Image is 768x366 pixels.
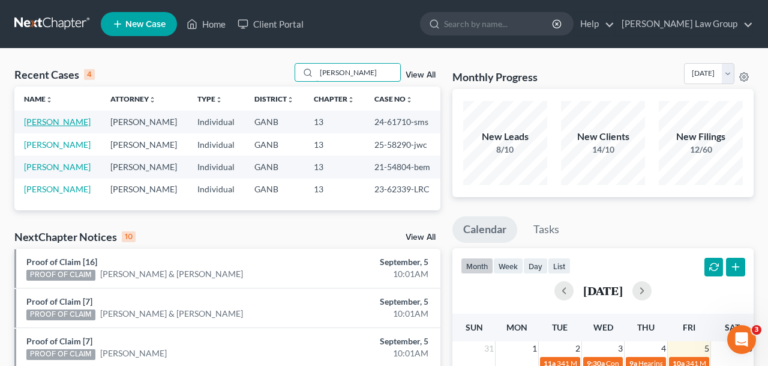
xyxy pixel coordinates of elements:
span: Thu [637,322,655,332]
td: GANB [245,156,304,178]
i: unfold_more [406,96,413,103]
a: Districtunfold_more [254,94,294,103]
span: 4 [660,341,667,356]
span: Mon [506,322,527,332]
button: list [548,258,571,274]
span: Wed [593,322,613,332]
div: 4 [84,69,95,80]
td: 13 [304,156,365,178]
i: unfold_more [215,96,223,103]
h2: [DATE] [583,284,623,297]
div: 14/10 [561,144,645,156]
a: [PERSON_NAME] [24,139,91,150]
span: 3 [617,341,624,356]
a: Proof of Claim [7] [26,296,92,307]
a: Proof of Claim [16] [26,257,97,267]
div: PROOF OF CLAIM [26,310,95,320]
span: 1 [531,341,538,356]
td: GANB [245,111,304,133]
td: Individual [188,133,245,156]
div: New Filings [659,130,743,144]
button: week [493,258,523,274]
a: [PERSON_NAME] [24,184,91,194]
a: Typeunfold_more [197,94,223,103]
a: [PERSON_NAME] & [PERSON_NAME] [100,268,243,280]
div: PROOF OF CLAIM [26,349,95,360]
span: New Case [125,20,166,29]
td: 24-61710-sms [365,111,440,133]
span: 31 [483,341,495,356]
a: Calendar [452,216,517,243]
td: 23-62339-LRC [365,178,440,201]
div: September, 5 [302,335,428,347]
a: Client Portal [232,13,310,35]
a: View All [406,233,436,242]
button: month [461,258,493,274]
iframe: Intercom live chat [727,325,756,354]
div: 10:01AM [302,308,428,320]
i: unfold_more [347,96,355,103]
span: 2 [574,341,581,356]
td: Individual [188,178,245,201]
td: GANB [245,178,304,201]
div: New Clients [561,130,645,144]
span: Fri [683,322,695,332]
input: Search by name... [444,13,554,35]
a: Help [574,13,614,35]
h3: Monthly Progress [452,70,538,84]
td: [PERSON_NAME] [101,178,187,201]
td: 13 [304,178,365,201]
a: [PERSON_NAME] Law Group [616,13,753,35]
a: Proof of Claim [7] [26,336,92,346]
div: 10 [122,231,136,242]
a: View All [406,71,436,79]
i: unfold_more [149,96,156,103]
div: 8/10 [463,144,547,156]
td: [PERSON_NAME] [101,111,187,133]
div: September, 5 [302,256,428,268]
span: Tue [552,322,568,332]
td: Individual [188,156,245,178]
a: Nameunfold_more [24,94,53,103]
span: 3 [752,325,761,335]
div: PROOF OF CLAIM [26,270,95,281]
td: 13 [304,111,365,133]
a: [PERSON_NAME] & [PERSON_NAME] [100,308,243,320]
span: Sat [725,322,740,332]
a: Tasks [523,216,570,243]
td: [PERSON_NAME] [101,133,187,156]
div: 12/60 [659,144,743,156]
div: NextChapter Notices [14,230,136,244]
div: September, 5 [302,296,428,308]
td: Individual [188,111,245,133]
span: Sun [466,322,483,332]
i: unfold_more [46,96,53,103]
td: GANB [245,133,304,156]
i: unfold_more [287,96,294,103]
input: Search by name... [316,64,400,81]
a: Case Nounfold_more [374,94,413,103]
td: 13 [304,133,365,156]
a: [PERSON_NAME] [24,162,91,172]
a: Chapterunfold_more [314,94,355,103]
a: [PERSON_NAME] [24,117,91,127]
td: 25-58290-jwc [365,133,440,156]
td: [PERSON_NAME] [101,156,187,178]
button: day [523,258,548,274]
div: 10:01AM [302,347,428,359]
td: 21-54804-bem [365,156,440,178]
span: 5 [703,341,710,356]
div: Recent Cases [14,67,95,82]
div: 10:01AM [302,268,428,280]
div: New Leads [463,130,547,144]
a: Home [181,13,232,35]
a: [PERSON_NAME] [100,347,167,359]
a: Attorneyunfold_more [110,94,156,103]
